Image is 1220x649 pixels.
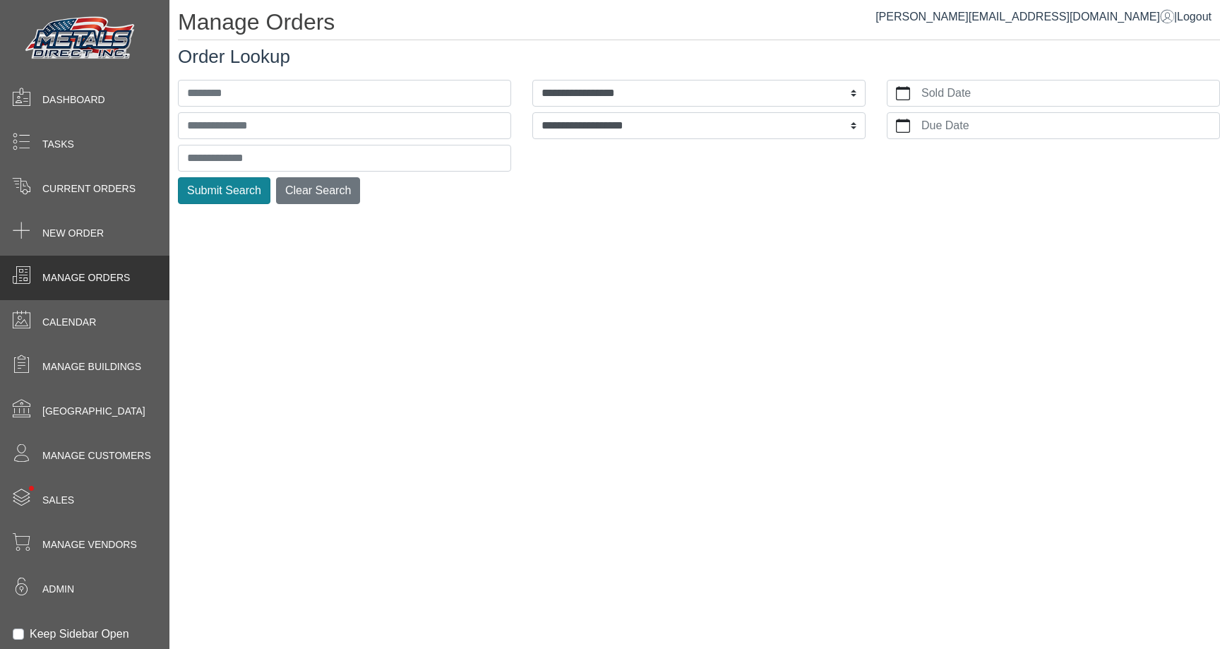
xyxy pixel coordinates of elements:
[30,626,129,643] label: Keep Sidebar Open
[42,493,74,508] span: Sales
[42,448,151,463] span: Manage Customers
[42,270,130,285] span: Manage Orders
[875,11,1174,23] a: [PERSON_NAME][EMAIL_ADDRESS][DOMAIN_NAME]
[42,315,96,330] span: Calendar
[21,13,141,65] img: Metals Direct Inc Logo
[896,86,910,100] svg: calendar
[919,113,1219,138] label: Due Date
[42,93,105,107] span: Dashboard
[42,582,74,597] span: Admin
[875,8,1212,25] div: |
[887,113,919,138] button: calendar
[178,46,1220,68] h3: Order Lookup
[896,119,910,133] svg: calendar
[42,137,74,152] span: Tasks
[1177,11,1212,23] span: Logout
[42,404,145,419] span: [GEOGRAPHIC_DATA]
[919,81,1219,106] label: Sold Date
[13,465,49,511] span: •
[178,8,1220,40] h1: Manage Orders
[42,181,136,196] span: Current Orders
[42,359,141,374] span: Manage Buildings
[178,177,270,204] button: Submit Search
[276,177,360,204] button: Clear Search
[887,81,919,106] button: calendar
[42,226,104,241] span: New Order
[42,537,137,552] span: Manage Vendors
